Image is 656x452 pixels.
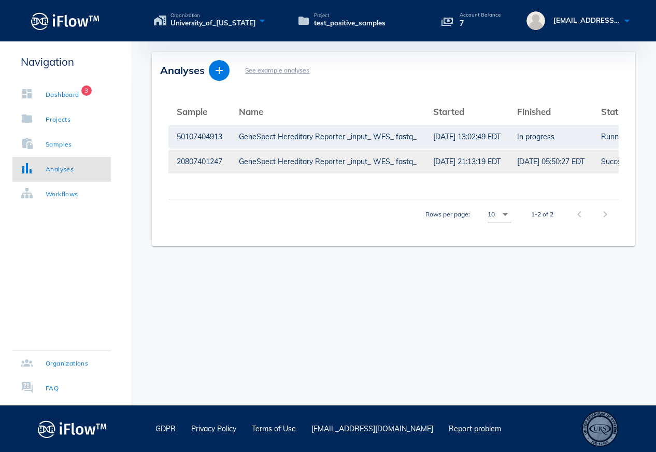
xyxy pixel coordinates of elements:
[81,85,92,96] span: Badge
[517,106,551,117] span: Finished
[433,106,464,117] span: Started
[531,210,553,219] div: 1-2 of 2
[488,210,495,219] div: 10
[46,139,72,150] div: Samples
[252,424,296,433] a: Terms of Use
[449,424,501,433] a: Report problem
[239,150,417,173] a: GeneSpect Hereditary Reporter _input_ WES_ fastq_
[46,90,79,100] div: Dashboard
[191,424,236,433] a: Privacy Policy
[231,99,425,124] th: Name: Not sorted. Activate to sort ascending.
[460,18,501,29] p: 7
[38,417,107,441] img: logo
[314,18,386,28] span: test_positive_samples
[526,11,545,30] img: avatar.16069ca8.svg
[604,400,644,440] iframe: Drift Widget Chat Controller
[245,66,309,74] a: See example analyses
[433,125,501,149] a: [DATE] 13:02:49 EDT
[311,424,433,433] a: [EMAIL_ADDRESS][DOMAIN_NAME]
[46,383,59,393] div: FAQ
[601,125,638,149] a: Running
[46,164,74,174] div: Analyses
[177,125,222,149] a: 50107404913
[601,150,638,173] a: Succeeded
[168,99,231,124] th: Sample: Not sorted. Activate to sort ascending.
[314,13,386,18] span: Project
[46,114,70,125] div: Projects
[582,411,618,447] div: ISO 13485 – Quality Management System
[155,424,176,433] a: GDPR
[460,12,501,18] p: Account Balance
[593,99,646,124] th: Status: Not sorted. Activate to sort ascending.
[509,99,593,124] th: Finished: Not sorted. Activate to sort ascending.
[239,106,263,117] span: Name
[177,106,207,117] span: Sample
[239,125,417,149] a: GeneSpect Hereditary Reporter _input_ WES_ fastq_
[160,64,205,77] span: Analyses
[46,358,88,369] div: Organizations
[170,13,256,18] span: Organization
[425,99,509,124] th: Started: Not sorted. Activate to sort ascending.
[170,18,256,28] span: University_of_[US_STATE]
[601,106,628,117] span: Status
[177,150,222,173] a: 20807401247
[425,199,511,229] div: Rows per page:
[517,125,584,149] a: In progress
[46,189,78,199] div: Workflows
[517,150,584,173] a: [DATE] 05:50:27 EDT
[488,206,511,223] div: 10Rows per page:
[12,54,111,70] p: Navigation
[433,150,501,173] a: [DATE] 21:13:19 EDT
[499,208,511,221] i: arrow_drop_down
